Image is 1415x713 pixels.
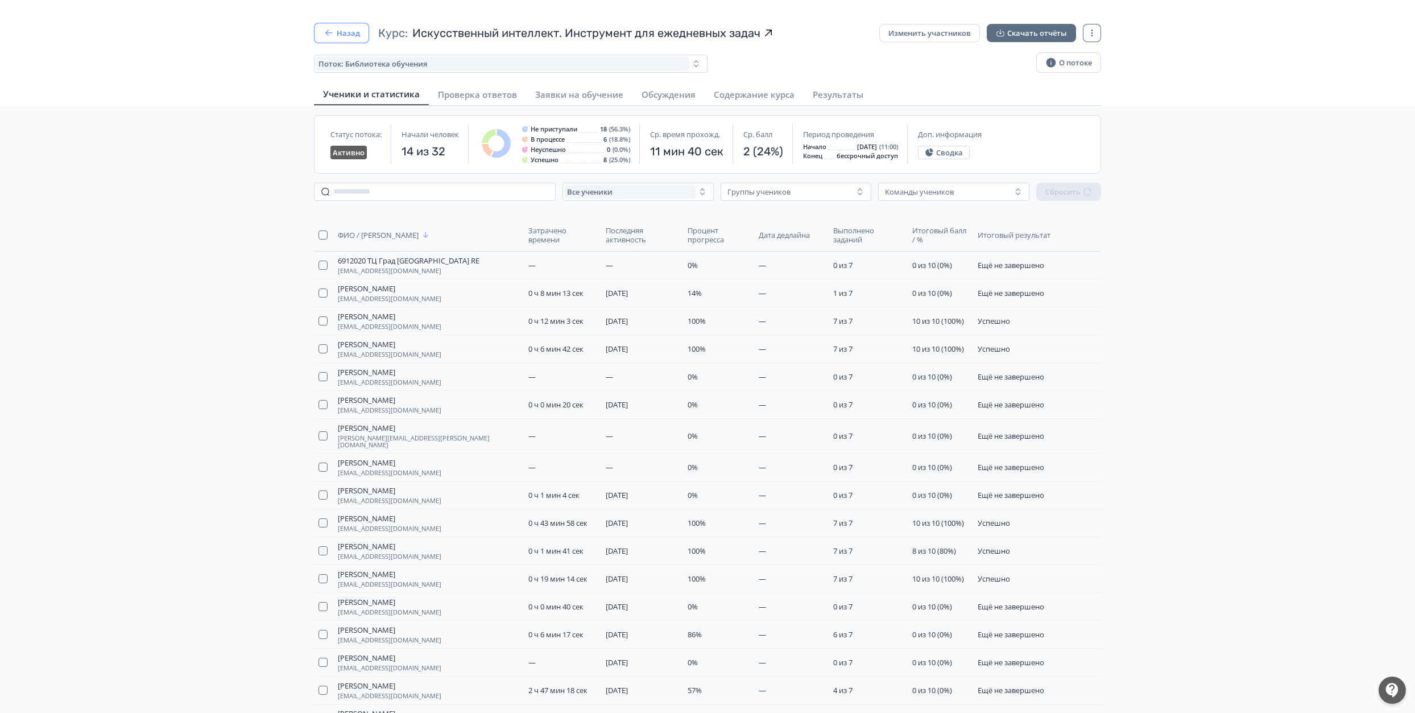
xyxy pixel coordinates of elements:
span: [DATE] [606,657,628,667]
span: 0 ч 0 мин 40 сек [528,601,584,612]
span: 0 ч 43 мин 58 сек [528,518,587,528]
button: [PERSON_NAME][EMAIL_ADDRESS][DOMAIN_NAME] [338,542,441,560]
span: — [759,462,766,472]
button: Изменить участников [879,24,980,42]
button: Назад [314,23,369,43]
span: 8 из 10 (80%) [912,546,956,556]
span: 10 из 10 (100%) [912,316,964,326]
button: [PERSON_NAME][EMAIL_ADDRESS][DOMAIN_NAME] [338,625,441,644]
span: 100% [688,546,706,556]
span: [DATE] [606,490,628,500]
button: [PERSON_NAME][EMAIL_ADDRESS][DOMAIN_NAME] [338,514,441,532]
span: 0 из 10 (0%) [912,372,952,382]
span: [DATE] [606,685,628,695]
div: Команды учеников [885,187,954,196]
span: — [759,601,766,612]
span: 0% [688,372,698,382]
span: 0% [688,490,698,500]
span: Последняя активность [606,226,676,244]
span: ФИО / [PERSON_NAME] [338,230,419,240]
span: — [528,260,536,270]
span: — [528,431,536,441]
span: Успешно [978,518,1010,528]
button: [PERSON_NAME][EMAIL_ADDRESS][DOMAIN_NAME] [338,681,441,699]
span: [PERSON_NAME] [338,514,395,523]
span: Доп. информация [918,130,982,139]
span: [EMAIL_ADDRESS][DOMAIN_NAME] [338,497,441,504]
span: 0 из 7 [833,431,853,441]
span: — [759,518,766,528]
span: — [528,372,536,382]
span: 10 из 10 (100%) [912,574,964,584]
span: Дата дедлайна [759,230,810,240]
span: Итоговый балл / % [912,226,966,244]
span: — [606,372,613,382]
span: Выполнено заданий [833,226,900,244]
span: (18.8%) [609,136,630,143]
button: [PERSON_NAME][EMAIL_ADDRESS][DOMAIN_NAME] [338,340,441,358]
button: [PERSON_NAME][EMAIL_ADDRESS][DOMAIN_NAME] [338,597,441,616]
span: [EMAIL_ADDRESS][DOMAIN_NAME] [338,323,441,330]
span: 0 из 7 [833,490,853,500]
span: 6 из 7 [833,629,853,640]
button: О потоке [1036,52,1101,73]
span: [PERSON_NAME] [338,423,395,432]
span: 0 ч 19 мин 14 сек [528,574,587,584]
button: Процент прогресса [688,224,750,246]
span: 57% [688,685,702,695]
span: 0 ч 1 мин 41 сек [528,546,584,556]
span: Все ученики [567,187,613,196]
span: [PERSON_NAME] [338,368,395,377]
span: Ещё не завершено [978,490,1044,500]
span: 0 ч 6 мин 17 сек [528,629,584,640]
span: 0 из 10 (0%) [912,399,952,410]
button: Группы учеников [721,183,872,201]
span: 8 [603,156,607,163]
span: [PERSON_NAME] [338,681,395,690]
button: Поток: Библиотека обучения [314,55,707,73]
span: Не приступали [531,126,577,133]
span: 0% [688,399,698,410]
span: (11:00) [879,143,898,150]
span: Проверка ответов [438,89,517,100]
span: — [759,657,766,667]
span: 0% [688,657,698,667]
span: — [528,657,536,667]
span: [PERSON_NAME] [338,486,395,495]
span: [EMAIL_ADDRESS][DOMAIN_NAME] [338,407,441,414]
button: Сбросить [1036,183,1101,201]
button: Команды учеников [878,183,1029,201]
button: [PERSON_NAME][EMAIL_ADDRESS][DOMAIN_NAME] [338,570,441,588]
button: [PERSON_NAME][EMAIL_ADDRESS][DOMAIN_NAME] [338,486,441,504]
span: Затрачено времени [528,226,595,244]
span: Обсуждения [642,89,696,100]
span: [EMAIL_ADDRESS][DOMAIN_NAME] [338,665,441,671]
span: Итоговый результат [978,230,1060,240]
span: — [759,546,766,556]
span: [PERSON_NAME] [338,570,395,579]
span: [PERSON_NAME] [338,625,395,634]
span: — [759,372,766,382]
span: 0% [688,601,698,612]
span: Сводка [936,148,963,157]
span: Успешно [978,316,1010,326]
span: 0 ч 6 мин 42 сек [528,344,584,354]
span: [DATE] [857,143,877,150]
span: (0.0%) [613,146,630,153]
span: [DATE] [606,518,628,528]
span: Ещё не завершено [978,431,1044,441]
span: Ещё не завершено [978,462,1044,472]
span: Успешно [978,546,1010,556]
span: Ещё не завершено [978,601,1044,612]
span: Ещё не завершено [978,260,1044,270]
span: Заявки на обучение [535,89,623,100]
span: [EMAIL_ADDRESS][DOMAIN_NAME] [338,609,441,616]
span: Ещё не завершено [978,685,1044,695]
span: [DATE] [606,288,628,298]
span: 100% [688,344,706,354]
span: 0 ч 1 мин 4 сек [528,490,580,500]
span: 2 (24%) [743,143,783,159]
span: [PERSON_NAME] [338,312,395,321]
span: 11 мин 40 сек [650,143,723,159]
span: 0 из 10 (0%) [912,260,952,270]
